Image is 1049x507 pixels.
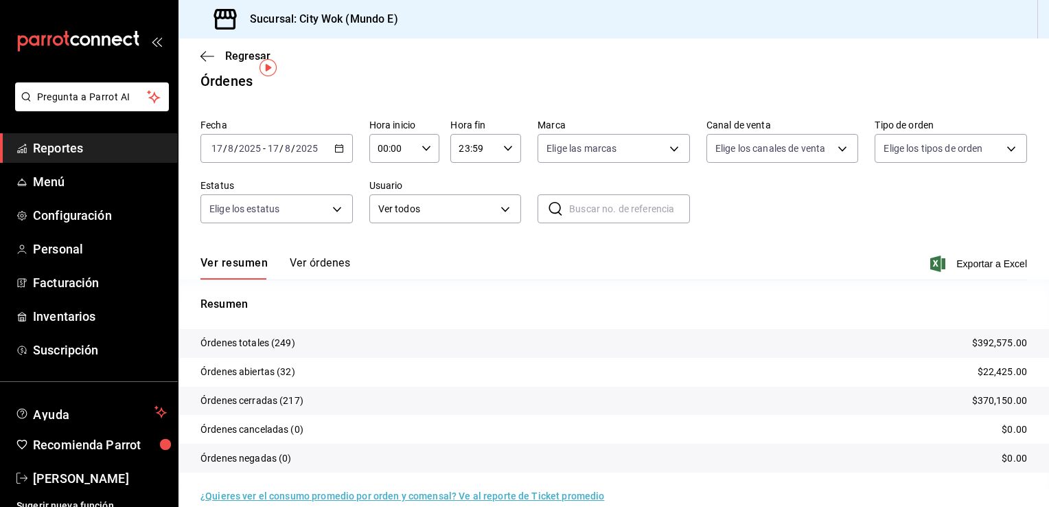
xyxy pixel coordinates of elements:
[223,143,227,154] span: /
[260,59,277,76] img: Tooltip marker
[209,202,279,216] span: Elige los estatus
[291,143,295,154] span: /
[972,394,1027,408] p: $370,150.00
[33,206,167,225] span: Configuración
[37,90,148,104] span: Pregunta a Parrot AI
[151,36,162,47] button: open_drawer_menu
[227,143,234,154] input: --
[33,240,167,258] span: Personal
[33,469,167,488] span: [PERSON_NAME]
[546,142,616,155] span: Elige las marcas
[450,120,521,130] label: Hora fin
[15,82,169,111] button: Pregunta a Parrot AI
[200,71,253,91] div: Órdenes
[200,120,353,130] label: Fecha
[234,143,238,154] span: /
[211,143,223,154] input: --
[200,256,268,280] button: Ver resumen
[1002,422,1027,437] p: $0.00
[263,143,266,154] span: -
[933,256,1027,272] button: Exportar a Excel
[200,256,350,280] div: navigation tabs
[33,139,167,157] span: Reportes
[200,336,295,350] p: Órdenes totales (249)
[978,365,1027,379] p: $22,425.00
[33,273,167,292] span: Facturación
[267,143,279,154] input: --
[200,296,1027,313] p: Resumen
[715,142,825,155] span: Elige los canales de venta
[33,404,149,420] span: Ayuda
[284,143,291,154] input: --
[875,120,1027,130] label: Tipo de orden
[538,120,690,130] label: Marca
[225,49,270,63] span: Regresar
[10,100,169,114] a: Pregunta a Parrot AI
[33,436,167,454] span: Recomienda Parrot
[33,341,167,359] span: Suscripción
[369,181,522,190] label: Usuario
[33,307,167,326] span: Inventarios
[569,195,690,223] input: Buscar no. de referencia
[279,143,284,154] span: /
[200,49,270,63] button: Regresar
[290,256,350,280] button: Ver órdenes
[706,120,859,130] label: Canal de venta
[884,142,982,155] span: Elige los tipos de orden
[1002,451,1027,466] p: $0.00
[200,491,604,502] a: ¿Quieres ver el consumo promedio por orden y comensal? Ve al reporte de Ticket promedio
[200,451,292,466] p: Órdenes negadas (0)
[238,143,262,154] input: ----
[239,11,398,27] h3: Sucursal: City Wok (Mundo E)
[200,394,303,408] p: Órdenes cerradas (217)
[972,336,1027,350] p: $392,575.00
[200,181,353,190] label: Estatus
[369,120,440,130] label: Hora inicio
[33,172,167,191] span: Menú
[295,143,319,154] input: ----
[378,202,496,216] span: Ver todos
[200,422,303,437] p: Órdenes canceladas (0)
[200,365,295,379] p: Órdenes abiertas (32)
